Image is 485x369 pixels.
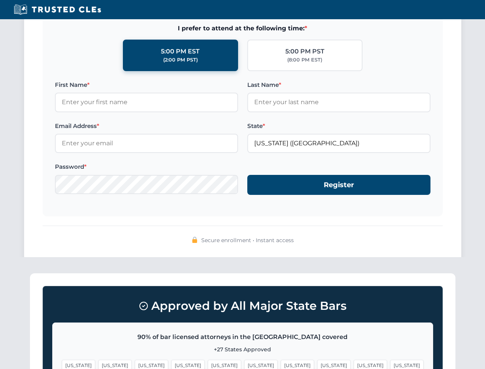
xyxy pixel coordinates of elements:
[55,93,238,112] input: Enter your first name
[52,296,433,316] h3: Approved by All Major State Bars
[247,121,430,131] label: State
[201,236,294,244] span: Secure enrollment • Instant access
[55,80,238,90] label: First Name
[163,56,198,64] div: (2:00 PM PST)
[12,4,103,15] img: Trusted CLEs
[287,56,322,64] div: (8:00 PM EST)
[247,175,430,195] button: Register
[55,121,238,131] label: Email Address
[285,47,324,57] div: 5:00 PM PST
[62,345,424,354] p: +27 States Approved
[247,80,430,90] label: Last Name
[55,162,238,171] label: Password
[161,47,200,57] div: 5:00 PM EST
[192,237,198,243] img: 🔒
[62,332,424,342] p: 90% of bar licensed attorneys in the [GEOGRAPHIC_DATA] covered
[55,23,430,33] span: I prefer to attend at the following time:
[247,134,430,153] input: California (CA)
[55,134,238,153] input: Enter your email
[247,93,430,112] input: Enter your last name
